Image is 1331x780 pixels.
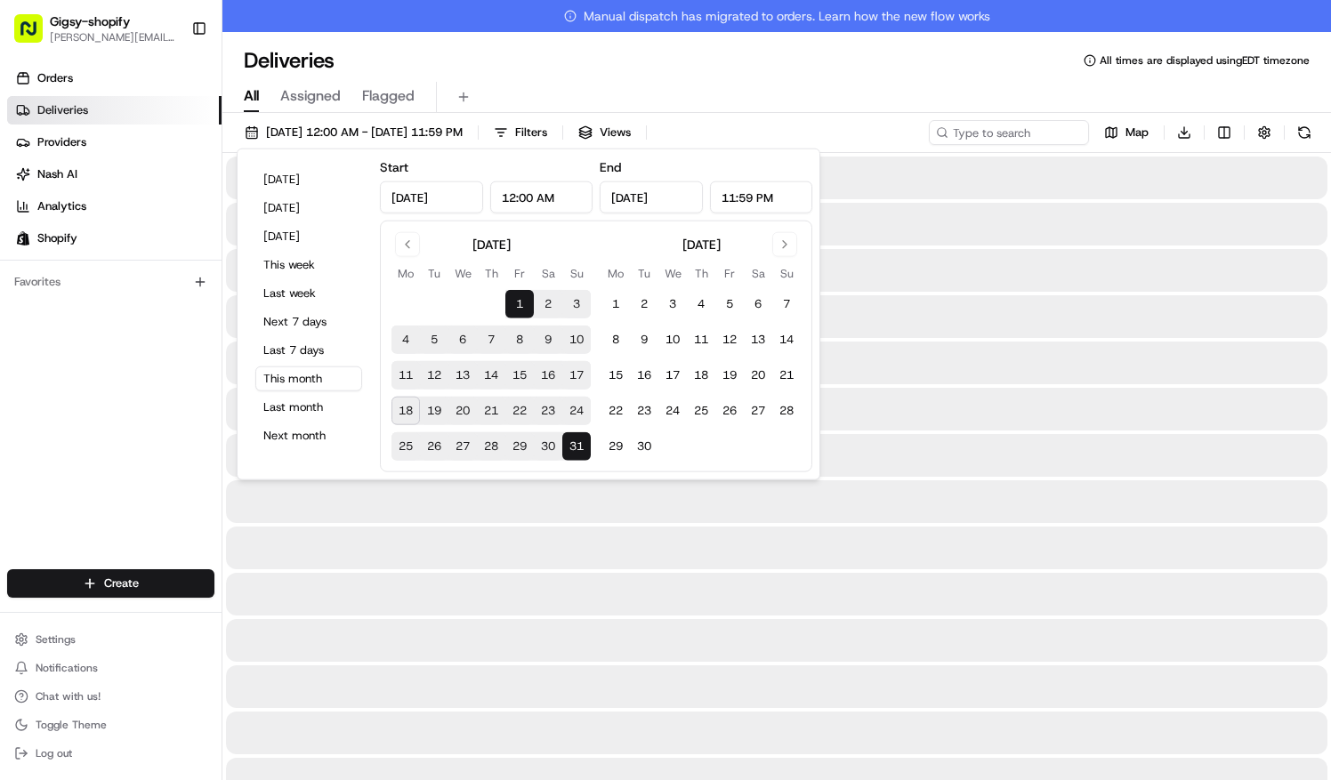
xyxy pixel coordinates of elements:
[255,338,362,363] button: Last 7 days
[255,281,362,306] button: Last week
[744,397,772,425] button: 27
[601,290,630,318] button: 1
[477,432,505,461] button: 28
[687,326,715,354] button: 11
[772,361,801,390] button: 21
[600,125,631,141] span: Views
[380,159,408,175] label: Start
[36,397,136,414] span: Knowledge Base
[18,70,324,99] p: Welcome 👋
[505,326,534,354] button: 8
[37,166,77,182] span: Nash AI
[630,326,658,354] button: 9
[715,361,744,390] button: 19
[772,264,801,283] th: Sunday
[148,323,154,337] span: •
[477,397,505,425] button: 21
[1292,120,1317,145] button: Refresh
[244,85,259,107] span: All
[505,397,534,425] button: 22
[168,397,286,414] span: API Documentation
[601,432,630,461] button: 29
[255,366,362,391] button: This month
[534,326,562,354] button: 9
[255,196,362,221] button: [DATE]
[515,125,547,141] span: Filters
[658,326,687,354] button: 10
[601,361,630,390] button: 15
[177,440,215,454] span: Pylon
[55,323,144,337] span: [PERSON_NAME]
[570,120,639,145] button: Views
[772,397,801,425] button: 28
[148,275,154,289] span: •
[36,746,72,760] span: Log out
[18,169,50,201] img: 1736555255976-a54dd68f-1ca7-489b-9aae-adbdc363a1c4
[7,192,222,221] a: Analytics
[80,187,245,201] div: We're available if you need us!
[682,236,721,253] div: [DATE]
[744,290,772,318] button: 6
[276,227,324,248] button: See all
[46,114,294,133] input: Clear
[505,264,534,283] th: Friday
[18,306,46,334] img: Masood Aslam
[420,432,448,461] button: 26
[448,264,477,283] th: Wednesday
[1125,125,1149,141] span: Map
[420,264,448,283] th: Tuesday
[157,275,194,289] span: [DATE]
[37,102,88,118] span: Deliveries
[7,684,214,709] button: Chat with us!
[562,397,591,425] button: 24
[534,264,562,283] th: Saturday
[7,627,214,652] button: Settings
[710,181,813,213] input: Time
[55,275,144,289] span: [PERSON_NAME]
[7,712,214,737] button: Toggle Theme
[630,264,658,283] th: Tuesday
[772,232,797,257] button: Go to next month
[562,432,591,461] button: 31
[600,159,621,175] label: End
[255,253,362,277] button: This week
[237,120,471,145] button: [DATE] 12:00 AM - [DATE] 11:59 PM
[472,236,511,253] div: [DATE]
[448,397,477,425] button: 20
[302,174,324,196] button: Start new chat
[687,290,715,318] button: 4
[600,181,703,213] input: Date
[7,64,222,92] a: Orders
[490,181,593,213] input: Time
[505,290,534,318] button: 1
[266,125,463,141] span: [DATE] 12:00 AM - [DATE] 11:59 PM
[534,397,562,425] button: 23
[630,397,658,425] button: 23
[630,290,658,318] button: 2
[601,264,630,283] th: Monday
[448,326,477,354] button: 6
[395,232,420,257] button: Go to previous month
[7,7,184,50] button: Gigsy-shopify[PERSON_NAME][EMAIL_ADDRESS][DOMAIN_NAME]
[11,390,143,422] a: 📗Knowledge Base
[562,361,591,390] button: 17
[7,268,214,296] div: Favorites
[534,432,562,461] button: 30
[280,85,341,107] span: Assigned
[744,361,772,390] button: 20
[391,361,420,390] button: 11
[601,397,630,425] button: 22
[50,30,177,44] button: [PERSON_NAME][EMAIL_ADDRESS][DOMAIN_NAME]
[80,169,292,187] div: Start new chat
[630,361,658,390] button: 16
[37,198,86,214] span: Analytics
[715,397,744,425] button: 26
[534,290,562,318] button: 2
[772,326,801,354] button: 14
[37,134,86,150] span: Providers
[687,397,715,425] button: 25
[486,120,555,145] button: Filters
[36,661,98,675] span: Notifications
[564,7,990,25] span: Manual dispatch has migrated to orders. Learn how the new flow works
